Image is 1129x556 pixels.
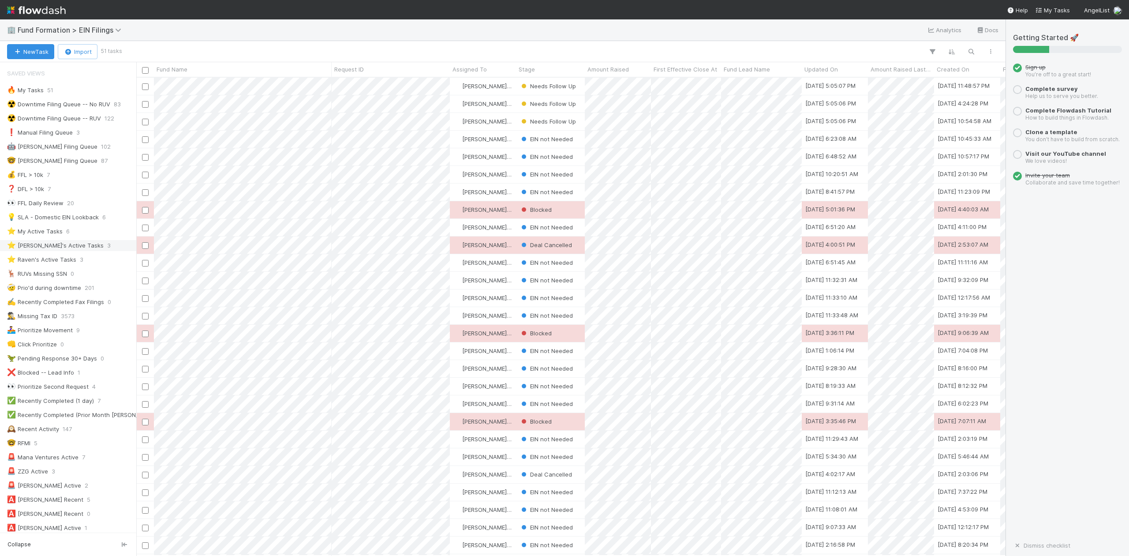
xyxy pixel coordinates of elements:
[453,82,512,90] div: [PERSON_NAME]-Gayob
[454,400,461,407] img: avatar_45aa71e2-cea6-4b00-9298-a0421aa61a2d.png
[142,225,149,231] input: Toggle Row Selected
[105,113,114,124] span: 122
[7,199,16,207] span: 👀
[976,25,998,35] a: Docs
[142,154,149,161] input: Toggle Row Selected
[520,418,552,425] span: Blocked
[7,155,97,166] div: [PERSON_NAME] Filing Queue
[520,311,573,320] div: EIN not Needed
[7,127,73,138] div: Manual Filing Queue
[142,136,149,143] input: Toggle Row Selected
[520,524,573,531] span: EIN not Needed
[453,240,512,249] div: [PERSON_NAME]-Gayob
[142,331,149,337] input: Toggle Row Selected
[938,258,988,267] div: [DATE] 11:11:16 AM
[520,346,573,355] div: EIN not Needed
[520,399,573,408] div: EIN not Needed
[1025,85,1078,92] a: Complete survey
[454,277,461,284] img: avatar_45aa71e2-cea6-4b00-9298-a0421aa61a2d.png
[520,364,573,373] div: EIN not Needed
[938,169,987,178] div: [DATE] 2:01:30 PM
[462,383,527,390] span: [PERSON_NAME]-Gayob
[454,294,461,301] img: avatar_45aa71e2-cea6-4b00-9298-a0421aa61a2d.png
[520,470,572,479] div: Deal Cancelled
[142,189,149,196] input: Toggle Row Selected
[107,240,111,251] span: 3
[938,381,987,390] div: [DATE] 8:12:32 PM
[805,293,857,302] div: [DATE] 11:33:10 AM
[520,83,576,90] span: Needs Follow Up
[454,506,461,513] img: avatar_45aa71e2-cea6-4b00-9298-a0421aa61a2d.png
[938,240,988,249] div: [DATE] 2:53:07 AM
[520,330,552,337] span: Blocked
[520,506,573,513] span: EIN not Needed
[1025,172,1070,179] span: Invite your team
[453,170,512,179] div: [PERSON_NAME]-Gayob
[937,65,969,74] span: Created On
[7,128,16,136] span: ❗
[7,114,16,122] span: ☢️
[101,141,111,152] span: 102
[805,222,856,231] div: [DATE] 6:51:20 AM
[47,85,53,96] span: 51
[1113,6,1122,15] img: avatar_45aa71e2-cea6-4b00-9298-a0421aa61a2d.png
[1025,107,1111,114] span: Complete Flowdash Tutorial
[938,81,990,90] div: [DATE] 11:48:57 PM
[519,65,535,74] span: Stage
[938,452,989,461] div: [DATE] 5:46:44 AM
[7,171,16,178] span: 💰
[1003,65,1029,74] span: Fund Link
[454,453,461,460] img: avatar_45aa71e2-cea6-4b00-9298-a0421aa61a2d.png
[520,171,573,178] span: EIN not Needed
[454,206,461,213] img: avatar_45aa71e2-cea6-4b00-9298-a0421aa61a2d.png
[520,383,573,390] span: EIN not Needed
[938,540,988,549] div: [DATE] 8:20:34 PM
[453,382,512,391] div: [PERSON_NAME]-Gayob
[142,401,149,408] input: Toggle Row Selected
[520,435,573,443] div: EIN not Needed
[453,99,512,108] div: [PERSON_NAME]-Gayob
[453,488,512,496] div: [PERSON_NAME]-Gayob
[520,365,573,372] span: EIN not Needed
[1035,7,1070,14] span: My Tasks
[520,188,573,195] span: EIN not Needed
[805,487,856,496] div: [DATE] 11:12:13 AM
[453,346,512,355] div: [PERSON_NAME]-Gayob
[7,212,99,223] div: SLA - Domestic EIN Lookback
[938,399,988,408] div: [DATE] 6:02:23 PM
[520,382,573,391] div: EIN not Needed
[142,366,149,372] input: Toggle Row Selected
[101,47,122,55] small: 51 tasks
[454,312,461,319] img: avatar_45aa71e2-cea6-4b00-9298-a0421aa61a2d.png
[805,99,856,108] div: [DATE] 5:05:06 PM
[7,64,45,82] span: Saved Views
[142,207,149,214] input: Toggle Row Selected
[452,65,487,74] span: Assigned To
[7,100,16,108] span: ☢️
[1025,128,1077,135] a: Clone a template
[454,383,461,390] img: avatar_45aa71e2-cea6-4b00-9298-a0421aa61a2d.png
[462,277,527,284] span: [PERSON_NAME]-Gayob
[654,65,717,74] span: First Effective Close At
[7,143,16,150] span: 🤖
[7,85,44,96] div: My Tasks
[142,119,149,125] input: Toggle Row Selected
[938,522,989,531] div: [DATE] 12:12:17 PM
[454,488,461,496] img: avatar_45aa71e2-cea6-4b00-9298-a0421aa61a2d.png
[520,135,573,143] span: EIN not Needed
[48,184,51,195] span: 7
[462,400,527,407] span: [PERSON_NAME]-Gayob
[7,3,66,18] img: logo-inverted-e16ddd16eac7371096b0.svg
[453,223,512,232] div: [PERSON_NAME]-Gayob
[520,135,573,143] div: EIN not Needed
[454,83,461,90] img: avatar_45aa71e2-cea6-4b00-9298-a0421aa61a2d.png
[938,311,987,319] div: [DATE] 3:19:39 PM
[7,157,16,164] span: 🤓
[7,226,63,237] div: My Active Tasks
[938,346,988,355] div: [DATE] 7:04:08 PM
[454,259,461,266] img: avatar_45aa71e2-cea6-4b00-9298-a0421aa61a2d.png
[1035,6,1070,15] a: My Tasks
[453,135,512,143] div: [PERSON_NAME]-Gayob
[142,542,149,549] input: Toggle Row Selected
